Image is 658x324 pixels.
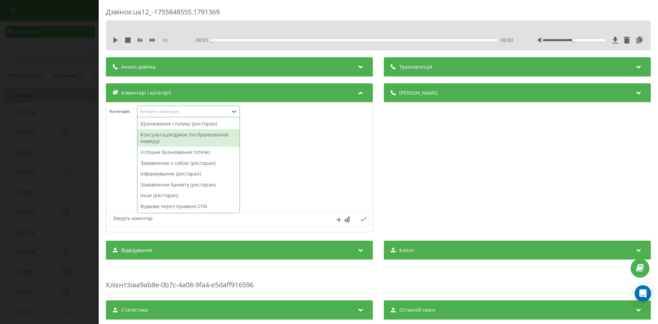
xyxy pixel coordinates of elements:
[106,280,126,289] span: Клієнт
[137,129,240,147] div: Консультація/думає (по бронюванню номеру)
[399,89,438,96] span: [PERSON_NAME]
[121,247,152,254] span: Відвідування
[121,89,171,96] span: Коментарі і категорії
[137,147,240,158] div: Успішне бронювання готелю
[399,247,414,254] span: Клієнт
[501,37,513,44] span: 00:00
[140,109,226,114] div: Виберіть категорію
[399,63,432,70] span: Транскрипція
[137,168,240,179] div: Інформування (ресторан)
[121,307,148,313] span: Статистика
[110,109,137,114] h4: Категорія :
[106,7,651,21] div: Дзвінок : ua12_-1755848555.1791369
[121,63,156,70] span: Аналіз дзвінка
[137,118,240,129] div: Бронювання столику (ресторан)
[137,158,240,169] div: Замовлення з собою (ресторан)
[399,307,436,313] span: Останній сеанс
[572,39,575,41] div: Accessibility label
[137,201,240,212] div: Відмова через правило СПА
[210,39,213,41] div: Accessibility label
[635,285,651,302] div: Open Intercom Messenger
[162,37,167,44] span: 1 x
[106,266,651,293] div: : baa9ab8e-0b7c-4a08-9fa4-e5daff916596
[137,179,240,190] div: Замовлення банкету (ресторан)
[194,37,212,44] span: - 00:01
[137,190,240,201] div: Інше (ресторан)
